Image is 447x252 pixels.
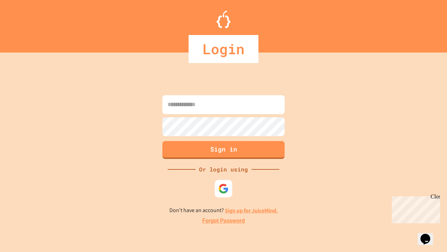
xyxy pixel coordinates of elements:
div: Login [189,35,258,63]
iframe: chat widget [418,224,440,245]
p: Don't have an account? [169,206,278,215]
button: Sign in [162,141,285,159]
iframe: chat widget [389,194,440,223]
img: Logo.svg [217,10,230,28]
a: Sign up for JuiceMind. [225,207,278,214]
div: Chat with us now!Close [3,3,48,44]
div: Or login using [196,165,251,174]
a: Forgot Password [202,217,245,225]
img: google-icon.svg [218,183,229,194]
